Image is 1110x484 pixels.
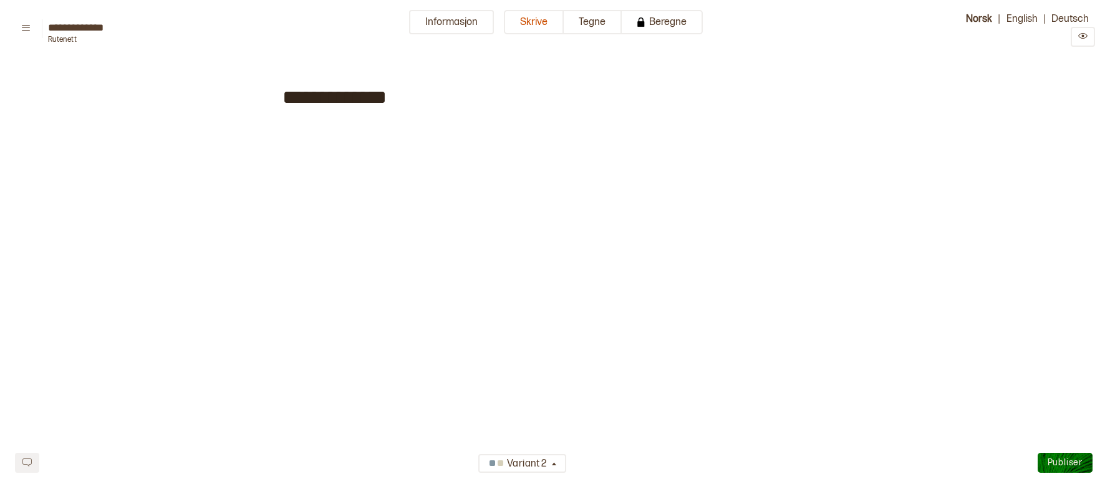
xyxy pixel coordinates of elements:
[486,454,549,475] div: Variant 2
[409,10,494,34] button: Informasjon
[504,10,564,47] a: Skrive
[960,10,998,27] button: Norsk
[1071,32,1095,44] a: Preview
[478,454,566,473] button: Variant 2
[1071,27,1095,47] button: Preview
[1078,31,1088,41] svg: Preview
[564,10,622,47] a: Tegne
[564,10,622,34] button: Tegne
[1048,457,1083,468] span: Publiser
[622,10,703,47] a: Beregne
[622,10,703,34] button: Beregne
[504,10,564,34] button: Skrive
[1045,10,1095,27] button: Deutsch
[1000,10,1044,27] button: English
[939,10,1095,47] div: | |
[1038,453,1093,473] button: Publiser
